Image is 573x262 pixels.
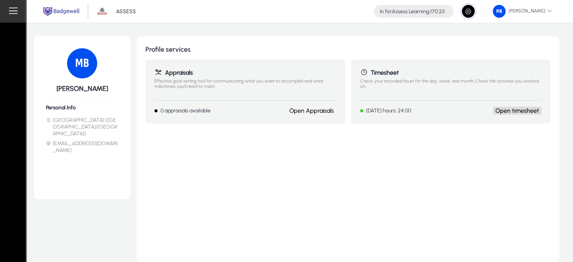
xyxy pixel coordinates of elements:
[360,78,542,94] p: Check your recorded hours for this day, week, and month. Check the activities you worked on.
[46,104,118,111] h6: Personal Info
[46,117,118,137] li: [GEOGRAPHIC_DATA] ([GEOGRAPHIC_DATA]/[GEOGRAPHIC_DATA])
[493,107,541,115] button: Open timesheet
[360,69,542,76] h1: Timesheet
[46,84,118,93] h5: [PERSON_NAME]
[41,6,81,17] img: main.png
[289,107,334,114] a: Open Appraisals
[116,8,136,15] p: ASSESS
[380,8,445,15] h4: Assess Learning
[430,8,445,15] span: 170:23
[154,69,336,76] h1: Appraisals
[95,4,109,18] img: 1.png
[487,5,558,18] button: [PERSON_NAME]
[145,45,550,54] h1: Profile services
[287,107,336,115] button: Open Appraisals
[380,8,392,15] span: In for
[493,5,506,18] img: 75.png
[67,48,97,78] img: 75.png
[493,5,552,18] span: [PERSON_NAME]
[366,107,411,114] p: [DATE] hours: 24:00
[160,107,211,114] p: 0 appraisals available
[495,107,539,114] a: Open timesheet
[154,78,336,94] p: Effective goal-setting tool for communicating what you want to accomplish and what milestones you...
[46,140,118,154] li: [EMAIL_ADDRESS][DOMAIN_NAME]
[429,8,430,15] span: :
